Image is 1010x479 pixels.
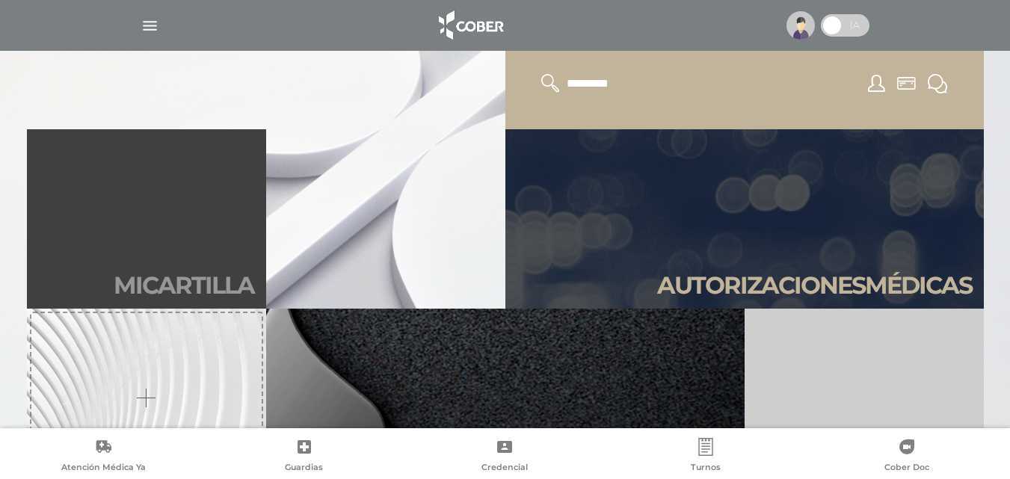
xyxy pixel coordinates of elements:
[431,7,509,43] img: logo_cober_home-white.png
[3,438,204,476] a: Atención Médica Ya
[691,462,721,475] span: Turnos
[27,129,266,309] a: Micartilla
[285,462,323,475] span: Guardias
[61,462,146,475] span: Atención Médica Ya
[204,438,405,476] a: Guardias
[505,129,984,309] a: Autorizacionesmédicas
[114,271,254,300] h2: Mi car tilla
[657,271,972,300] h2: Autori zaciones médicas
[481,462,528,475] span: Credencial
[606,438,807,476] a: Turnos
[404,438,606,476] a: Credencial
[884,462,929,475] span: Cober Doc
[141,16,159,35] img: Cober_menu-lines-white.svg
[806,438,1007,476] a: Cober Doc
[786,11,815,40] img: profile-placeholder.svg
